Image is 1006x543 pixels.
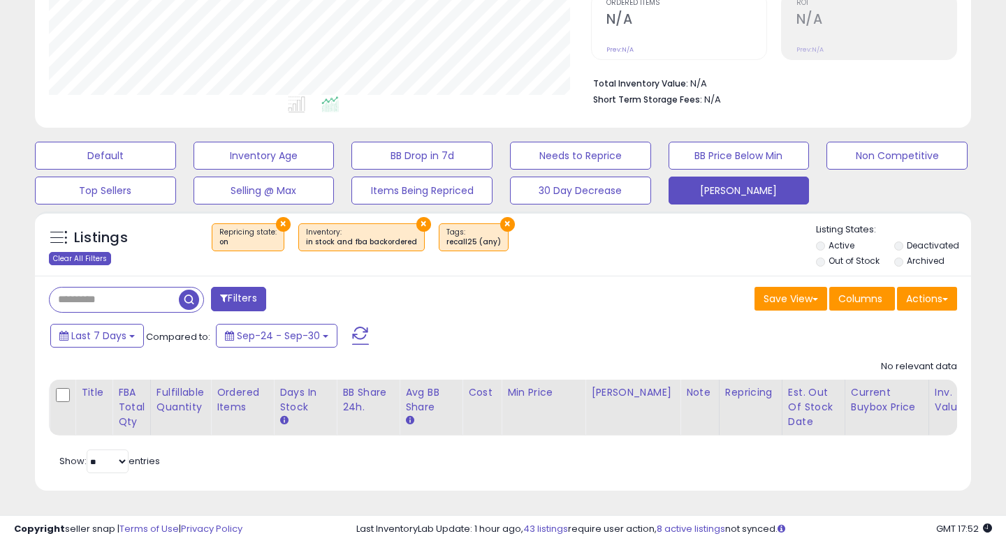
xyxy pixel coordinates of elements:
[657,522,725,535] a: 8 active listings
[669,142,810,170] button: BB Price Below Min
[342,385,393,415] div: BB Share 24h.
[276,217,291,232] button: ×
[50,324,144,348] button: Last 7 Days
[838,292,882,306] span: Columns
[35,177,176,204] button: Top Sellers
[118,385,145,429] div: FBA Total Qty
[59,454,160,468] span: Show: entries
[237,329,320,343] span: Sep-24 - Sep-30
[593,74,947,91] li: N/A
[14,523,242,536] div: seller snap | |
[156,385,205,415] div: Fulfillable Quantity
[881,360,957,373] div: No relevant data
[829,287,895,311] button: Columns
[35,142,176,170] button: Default
[405,385,456,415] div: Avg BB Share
[468,385,495,400] div: Cost
[356,523,992,536] div: Last InventoryLab Update: 1 hour ago, require user action, not synced.
[507,385,579,400] div: Min Price
[14,522,65,535] strong: Copyright
[306,237,417,247] div: in stock and fba backordered
[936,522,992,535] span: 2025-10-8 17:52 GMT
[510,177,651,204] button: 30 Day Decrease
[194,177,335,204] button: Selling @ Max
[500,217,515,232] button: ×
[816,223,972,237] p: Listing States:
[829,255,880,267] label: Out of Stock
[181,522,242,535] a: Privacy Policy
[606,45,634,54] small: Prev: N/A
[446,237,501,247] div: recall25 (any)
[788,385,839,429] div: Est. Out Of Stock Date
[897,287,957,311] button: Actions
[704,93,721,106] span: N/A
[416,217,431,232] button: ×
[405,415,414,427] small: Avg BB Share.
[306,227,417,248] span: Inventory :
[219,227,277,248] span: Repricing state :
[593,77,688,89] b: Total Inventory Value:
[279,385,330,415] div: Days In Stock
[71,329,126,343] span: Last 7 Days
[686,385,713,400] div: Note
[146,330,210,343] span: Compared to:
[935,385,966,415] div: Inv. value
[907,255,945,267] label: Archived
[754,287,827,311] button: Save View
[279,415,288,427] small: Days In Stock.
[829,239,854,251] label: Active
[219,237,277,247] div: on
[351,142,493,170] button: BB Drop in 7d
[593,94,702,105] b: Short Term Storage Fees:
[49,252,111,265] div: Clear All Filters
[907,239,959,251] label: Deactivated
[351,177,493,204] button: Items Being Repriced
[826,142,968,170] button: Non Competitive
[510,142,651,170] button: Needs to Reprice
[74,228,128,248] h5: Listings
[119,522,179,535] a: Terms of Use
[446,227,501,248] span: Tags :
[606,11,766,30] h2: N/A
[851,385,923,415] div: Current Buybox Price
[523,522,568,535] a: 43 listings
[217,385,268,415] div: Ordered Items
[591,385,674,400] div: [PERSON_NAME]
[216,324,337,348] button: Sep-24 - Sep-30
[725,385,776,400] div: Repricing
[796,45,824,54] small: Prev: N/A
[211,287,265,311] button: Filters
[81,385,106,400] div: Title
[669,177,810,204] button: [PERSON_NAME]
[796,11,956,30] h2: N/A
[194,142,335,170] button: Inventory Age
